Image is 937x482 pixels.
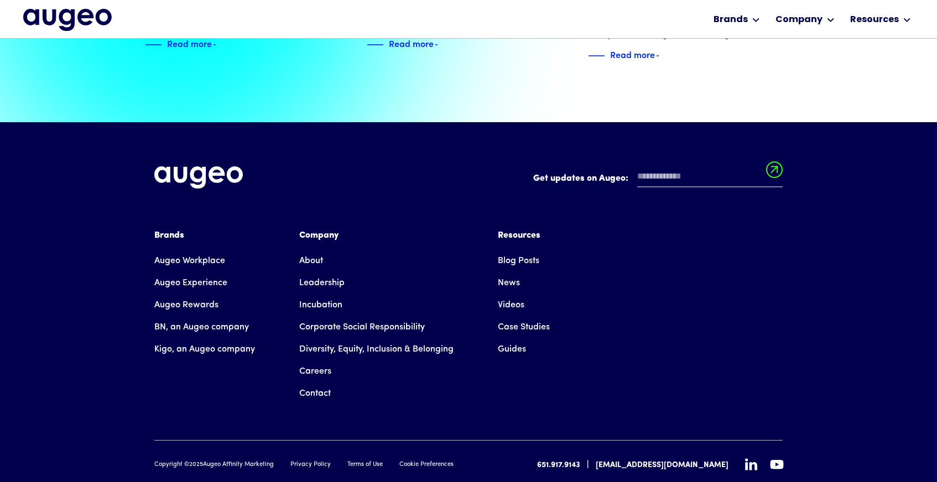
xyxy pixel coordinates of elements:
form: Email Form [533,166,783,193]
div: Company [775,13,823,27]
div: Resources [498,229,550,242]
img: Blue text arrow [435,38,451,51]
div: Read more [610,48,655,61]
a: Videos [498,294,524,316]
a: Augeo Experience [154,272,227,294]
a: Privacy Policy [290,460,331,470]
a: Case Studies [498,316,550,338]
a: Guides [498,338,526,360]
a: home [23,9,112,32]
img: Blue text arrow [213,38,230,51]
div: | [587,458,589,471]
a: Augeo Workplace [154,250,225,272]
a: Blog Posts [498,250,539,272]
a: 651.917.9143 [537,459,580,471]
img: Blue decorative line [588,49,605,62]
a: BN, an Augeo company [154,316,249,338]
a: Kigo, an Augeo company [154,338,255,360]
input: Submit [766,161,783,185]
a: News [498,272,520,294]
a: Cookie Preferences [399,460,454,470]
a: [EMAIL_ADDRESS][DOMAIN_NAME] [596,459,728,471]
img: Blue decorative line [367,38,383,51]
div: Resources [850,13,899,27]
div: Read more [389,36,434,50]
img: Blue decorative line [145,38,162,51]
span: 2025 [189,462,203,468]
a: About [299,250,323,272]
a: Leadership [299,272,345,294]
div: Read more [167,36,212,50]
div: Brands [714,13,748,27]
a: Terms of Use [347,460,383,470]
label: Get updates on Augeo: [533,172,628,185]
div: Copyright © Augeo Affinity Marketing [154,460,274,470]
a: Incubation [299,294,342,316]
img: Blue text arrow [656,49,673,62]
a: Diversity, Equity, Inclusion & Belonging [299,338,454,360]
a: Augeo Rewards [154,294,218,316]
a: Contact [299,383,331,405]
img: Augeo's full logo in white. [154,166,243,189]
div: Brands [154,229,255,242]
div: Company [299,229,454,242]
a: Corporate Social Responsibility [299,316,425,338]
a: Careers [299,360,331,383]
